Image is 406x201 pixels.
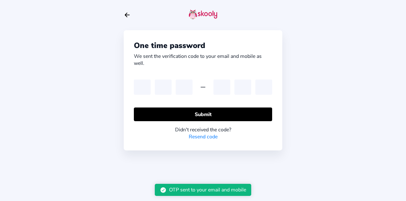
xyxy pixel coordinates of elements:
[124,11,131,18] button: arrow back outline
[134,126,272,133] div: Didn't received the code?
[189,9,217,19] img: skooly-logo.png
[134,53,272,67] div: We sent the verification code to your email and mobile as well.
[199,83,207,91] ion-icon: remove outline
[169,186,246,193] div: OTP sent to your email and mobile
[160,187,167,193] ion-icon: checkmark circle
[189,133,218,140] a: Resend code
[134,107,272,121] button: Submit
[134,40,272,51] div: One time password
